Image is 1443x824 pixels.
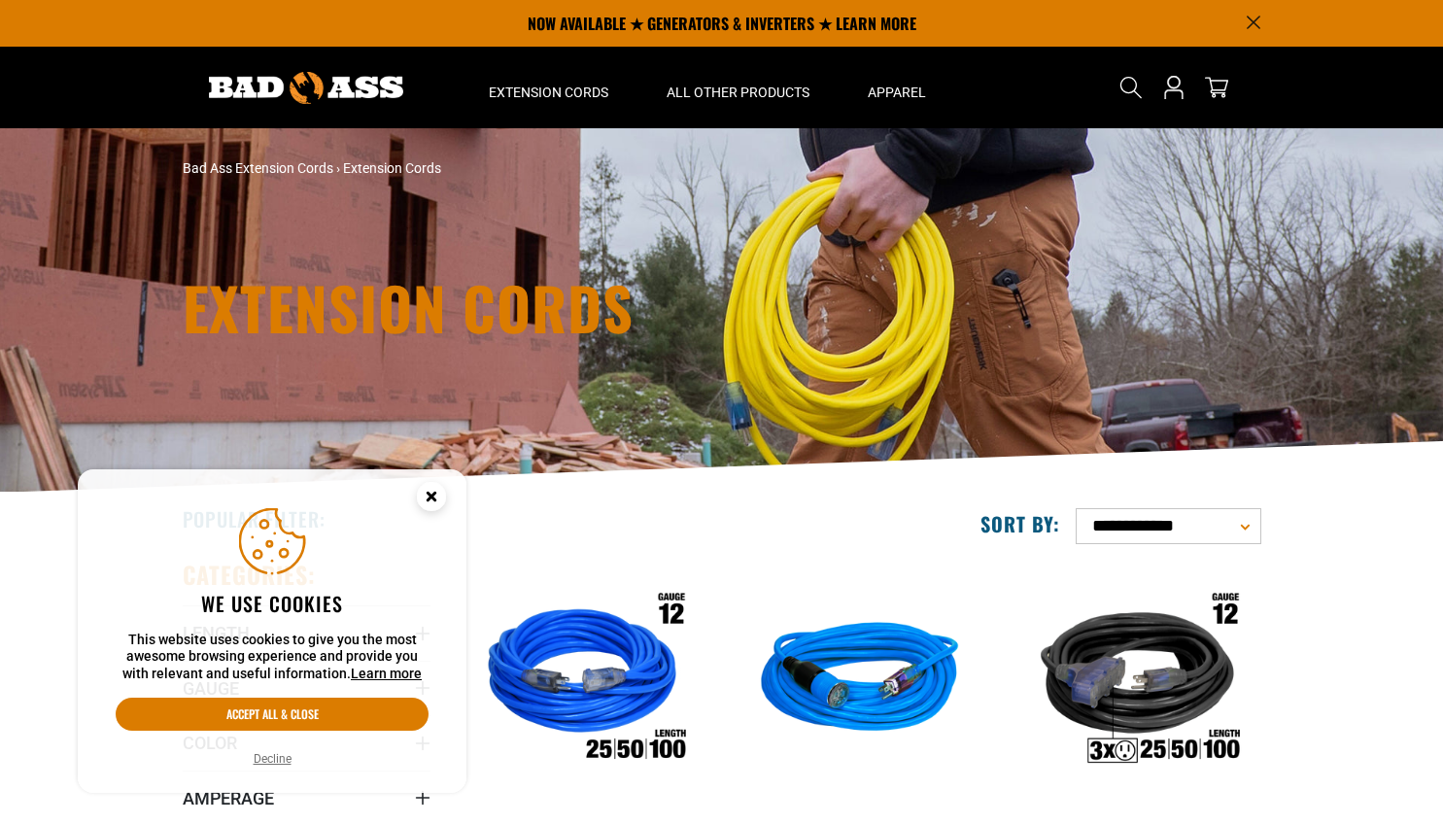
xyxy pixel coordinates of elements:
[248,749,297,769] button: Decline
[351,666,422,681] a: Learn more
[738,569,982,793] img: blue
[460,47,637,128] summary: Extension Cords
[183,787,274,809] span: Amperage
[1116,72,1147,103] summary: Search
[183,158,892,179] nav: breadcrumbs
[336,160,340,176] span: ›
[667,84,809,101] span: All Other Products
[116,698,429,731] button: Accept all & close
[980,511,1060,536] label: Sort by:
[839,47,955,128] summary: Apparel
[1014,569,1259,793] img: Outdoor Dual Lighted 3-Outlet Extension Cord w/ Safety CGM
[489,84,608,101] span: Extension Cords
[209,72,403,104] img: Bad Ass Extension Cords
[183,278,892,336] h1: Extension Cords
[183,160,333,176] a: Bad Ass Extension Cords
[637,47,839,128] summary: All Other Products
[78,469,466,794] aside: Cookie Consent
[868,84,926,101] span: Apparel
[461,569,705,793] img: Outdoor Dual Lighted Extension Cord w/ Safety CGM
[343,160,441,176] span: Extension Cords
[116,632,429,683] p: This website uses cookies to give you the most awesome browsing experience and provide you with r...
[116,591,429,616] h2: We use cookies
